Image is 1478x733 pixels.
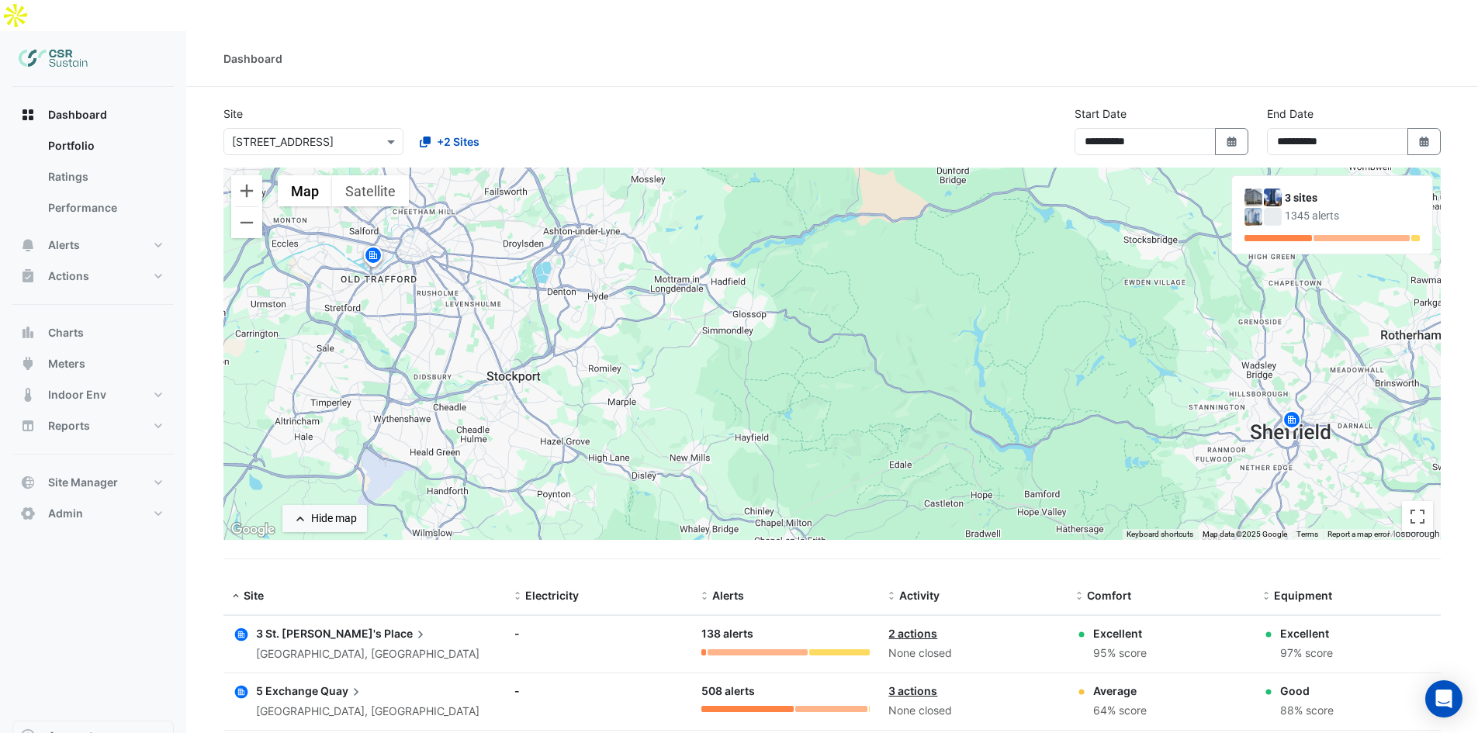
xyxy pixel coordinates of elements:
[1280,645,1333,662] div: 97% score
[231,175,262,206] button: Zoom in
[712,589,744,602] span: Alerts
[332,175,409,206] button: Show satellite imagery
[256,627,382,640] span: 3 St. [PERSON_NAME]'s
[12,317,174,348] button: Charts
[20,387,36,403] app-icon: Indoor Env
[1280,683,1334,699] div: Good
[1093,702,1147,720] div: 64% score
[525,589,579,602] span: Electricity
[48,387,106,403] span: Indoor Env
[244,589,264,602] span: Site
[223,105,243,122] label: Site
[1280,702,1334,720] div: 88% score
[48,325,84,341] span: Charts
[1274,589,1332,602] span: Equipment
[48,356,85,372] span: Meters
[48,475,118,490] span: Site Manager
[311,510,357,527] div: Hide map
[1402,501,1433,532] button: Toggle fullscreen view
[1327,530,1390,538] a: Report a map error
[36,130,174,161] a: Portfolio
[410,128,490,155] button: +2 Sites
[1127,529,1193,540] button: Keyboard shortcuts
[1225,135,1239,148] fa-icon: Select Date
[48,506,83,521] span: Admin
[227,520,279,540] img: Google
[1296,530,1318,538] a: Terms (opens in new tab)
[1075,105,1127,122] label: Start Date
[223,50,282,67] div: Dashboard
[437,133,479,150] span: +2 Sites
[12,498,174,529] button: Admin
[514,625,683,641] div: -
[1244,208,1262,226] img: 8 Exchange Quay
[12,410,174,441] button: Reports
[20,325,36,341] app-icon: Charts
[1425,680,1462,717] div: Open Intercom Messenger
[12,130,174,230] div: Dashboard
[12,261,174,292] button: Actions
[1280,625,1333,641] div: Excellent
[1279,409,1304,436] img: site-pin.svg
[384,625,428,642] span: Place
[231,207,262,238] button: Zoom out
[888,702,1057,720] div: None closed
[1087,589,1131,602] span: Comfort
[256,684,318,697] span: 5 Exchange
[48,418,90,434] span: Reports
[48,268,89,284] span: Actions
[48,107,107,123] span: Dashboard
[36,161,174,192] a: Ratings
[701,683,870,700] div: 508 alerts
[1093,625,1147,641] div: Excellent
[12,467,174,498] button: Site Manager
[888,684,937,697] a: 3 actions
[48,237,80,253] span: Alerts
[1093,683,1147,699] div: Average
[282,505,367,532] button: Hide map
[20,107,36,123] app-icon: Dashboard
[888,627,937,640] a: 2 actions
[12,99,174,130] button: Dashboard
[1267,105,1314,122] label: End Date
[19,43,88,74] img: Company Logo
[12,230,174,261] button: Alerts
[888,645,1057,662] div: None closed
[899,589,940,602] span: Activity
[36,192,174,223] a: Performance
[20,475,36,490] app-icon: Site Manager
[20,268,36,284] app-icon: Actions
[12,379,174,410] button: Indoor Env
[514,683,683,699] div: -
[12,348,174,379] button: Meters
[1417,135,1431,148] fa-icon: Select Date
[1285,208,1420,224] div: 1345 alerts
[1093,645,1147,662] div: 95% score
[1264,188,1282,206] img: 5 Exchange Quay
[1203,530,1287,538] span: Map data ©2025 Google
[20,506,36,521] app-icon: Admin
[1285,190,1420,206] div: 3 sites
[256,645,479,663] div: [GEOGRAPHIC_DATA], [GEOGRAPHIC_DATA]
[278,175,332,206] button: Show street map
[20,237,36,253] app-icon: Alerts
[20,356,36,372] app-icon: Meters
[320,683,364,700] span: Quay
[20,418,36,434] app-icon: Reports
[361,244,386,271] img: site-pin.svg
[256,703,479,721] div: [GEOGRAPHIC_DATA], [GEOGRAPHIC_DATA]
[1244,188,1262,206] img: 3 St. Paul's Place
[701,625,870,643] div: 138 alerts
[227,520,279,540] a: Open this area in Google Maps (opens a new window)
